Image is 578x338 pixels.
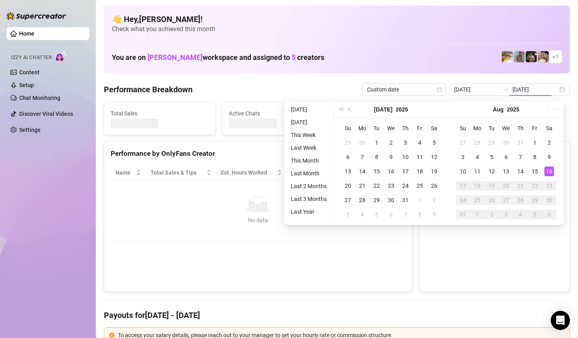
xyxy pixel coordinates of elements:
[115,168,135,177] span: Name
[503,86,509,93] span: to
[526,51,537,62] img: Tony
[112,14,562,25] h4: 👋 Hey, [PERSON_NAME] !
[340,165,405,181] th: Chat Conversion
[19,111,73,117] a: Discover Viral Videos
[19,82,34,88] a: Setup
[426,148,563,159] div: Sales by OnlyFans Creator
[19,30,34,37] a: Home
[19,69,40,76] a: Content
[292,168,329,177] span: Sales / Hour
[109,332,115,338] span: exclamation-circle
[19,127,40,133] a: Settings
[502,51,513,62] img: Zac
[229,109,327,118] span: Active Chats
[347,109,445,118] span: Messages Sent
[367,84,441,95] span: Custom date
[287,165,340,181] th: Sales / Hour
[345,168,394,177] span: Chat Conversion
[503,86,509,93] span: swap-right
[111,148,406,159] div: Performance by OnlyFans Creator
[55,51,67,62] img: AI Chatter
[119,216,398,225] div: No data
[112,25,562,34] span: Check what you achieved this month
[19,95,60,101] a: Chat Monitoring
[512,85,558,94] input: End date
[551,311,570,330] div: Open Intercom Messenger
[111,109,209,118] span: Total Sales
[552,52,559,61] span: + 1
[514,51,525,62] img: Joey
[6,12,66,20] img: logo-BBDzfeDw.svg
[437,87,442,92] span: calendar
[104,84,193,95] h4: Performance Breakdown
[112,53,324,62] h1: You are on workspace and assigned to creators
[104,310,570,321] h4: Payouts for [DATE] - [DATE]
[292,53,296,62] span: 5
[147,53,203,62] span: [PERSON_NAME]
[11,54,52,62] span: Izzy AI Chatter
[221,168,276,177] div: Est. Hours Worked
[111,165,146,181] th: Name
[454,85,500,94] input: Start date
[538,51,549,62] img: Aussieboy_jfree
[151,168,205,177] span: Total Sales & Tips
[146,165,216,181] th: Total Sales & Tips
